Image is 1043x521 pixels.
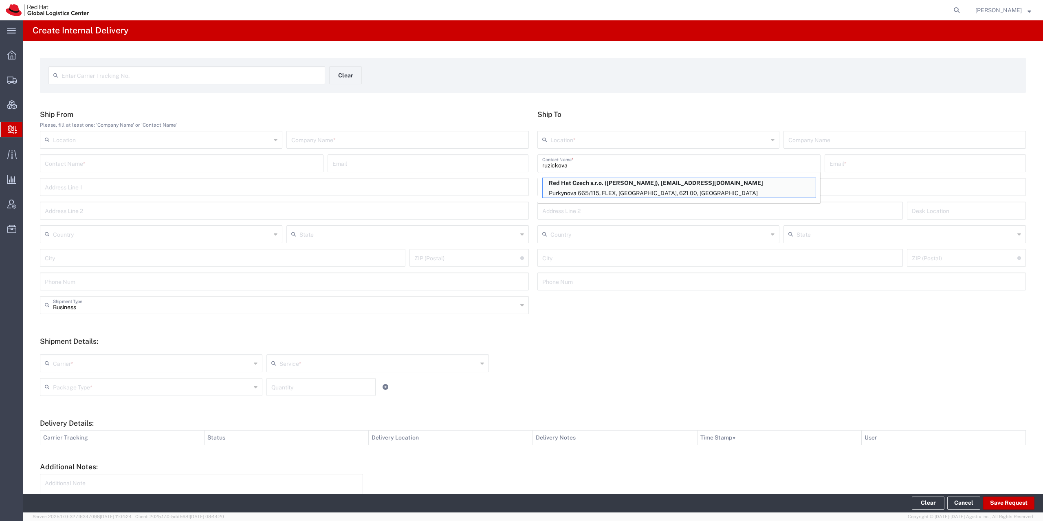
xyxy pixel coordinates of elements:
[975,6,1022,15] span: Eva Ruzickova
[190,514,224,519] span: [DATE] 08:44:20
[40,110,529,119] h5: Ship From
[983,497,1034,510] button: Save Request
[135,514,224,519] span: Client: 2025.17.0-5dd568f
[33,20,128,41] h4: Create Internal Delivery
[697,431,861,445] th: Time Stamp
[975,5,1032,15] button: [PERSON_NAME]
[6,4,89,16] img: logo
[947,497,980,510] a: Cancel
[40,430,1026,445] table: Delivery Details:
[537,110,1026,119] h5: Ship To
[40,431,205,445] th: Carrier Tracking
[33,514,132,519] span: Server: 2025.17.0-327f6347098
[861,431,1025,445] th: User
[100,514,132,519] span: [DATE] 11:04:24
[912,497,944,510] button: Clear
[543,178,816,188] p: Red Hat Czech s.r.o. (Eva Ruzickova), eruzicko@redhat.com
[908,513,1033,520] span: Copyright © [DATE]-[DATE] Agistix Inc., All Rights Reserved
[533,431,697,445] th: Delivery Notes
[543,188,816,198] p: Purkynova 665/115, FLEX, [GEOGRAPHIC_DATA], 621 00, [GEOGRAPHIC_DATA]
[380,381,391,393] a: Add Item
[40,121,529,129] div: Please, fill at least one: 'Company Name' or 'Contact Name'
[369,431,533,445] th: Delivery Location
[40,462,1026,471] h5: Additional Notes:
[205,431,369,445] th: Status
[329,66,362,84] button: Clear
[40,419,1026,427] h5: Delivery Details:
[40,337,1026,345] h5: Shipment Details:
